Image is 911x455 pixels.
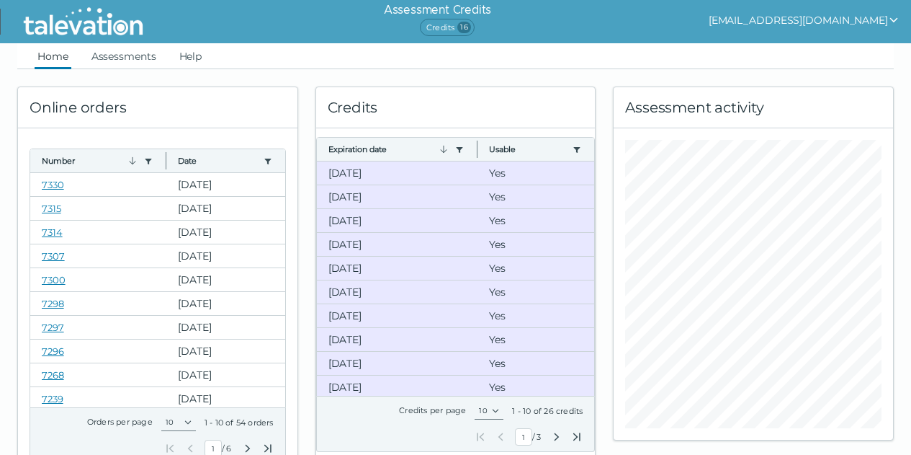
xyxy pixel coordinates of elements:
button: Previous Page [184,443,196,454]
clr-dg-cell: [DATE] [166,363,284,386]
button: Next Page [551,431,562,443]
button: First Page [475,431,486,443]
clr-dg-cell: [DATE] [166,316,284,339]
button: Column resize handle [472,133,482,164]
clr-dg-cell: Yes [477,162,594,185]
clr-dg-cell: [DATE] [317,257,477,280]
clr-dg-cell: [DATE] [317,185,477,208]
span: Total Pages [225,443,233,454]
clr-dg-cell: [DATE] [317,233,477,256]
a: 7314 [42,226,63,238]
a: 7330 [42,179,64,190]
clr-dg-cell: Yes [477,328,594,351]
clr-dg-cell: [DATE] [317,209,477,232]
clr-dg-cell: [DATE] [317,328,477,351]
a: Home [35,43,71,69]
clr-dg-cell: Yes [477,233,594,256]
clr-dg-cell: [DATE] [317,280,477,304]
button: Next Page [242,443,253,454]
label: Credits per page [399,405,466,415]
clr-dg-cell: [DATE] [166,387,284,410]
a: Help [176,43,205,69]
div: Assessment activity [614,87,893,128]
button: Number [42,155,138,167]
a: 7297 [42,322,64,333]
a: 7298 [42,298,64,309]
div: 1 - 10 of 26 credits [512,405,583,417]
a: Assessments [89,43,159,69]
clr-dg-cell: [DATE] [166,197,284,220]
clr-dg-cell: Yes [477,257,594,280]
clr-dg-cell: [DATE] [166,173,284,196]
button: show user actions [709,12,899,29]
clr-dg-cell: [DATE] [166,221,284,244]
a: 7307 [42,250,65,262]
div: 1 - 10 of 54 orders [205,417,274,428]
span: Total Pages [535,431,542,443]
button: Date [178,155,257,167]
img: Talevation_Logo_Transparent_white.png [17,4,149,40]
clr-dg-cell: Yes [477,352,594,375]
button: First Page [164,443,176,454]
clr-dg-cell: Yes [477,304,594,327]
button: Usable [489,143,567,155]
div: Online orders [18,87,297,128]
span: 16 [457,22,471,33]
h6: Assessment Credits [384,1,491,19]
clr-dg-cell: Yes [477,280,594,304]
a: 7315 [42,203,61,214]
clr-dg-cell: [DATE] [166,292,284,315]
clr-dg-cell: Yes [477,376,594,399]
input: Current Page [515,428,532,446]
a: 7300 [42,274,66,286]
clr-dg-cell: [DATE] [317,352,477,375]
button: Previous Page [495,431,506,443]
a: 7239 [42,393,63,405]
clr-dg-cell: [DATE] [317,376,477,399]
clr-dg-cell: [DATE] [317,304,477,327]
button: Last Page [571,431,583,443]
div: / [475,428,583,446]
a: 7268 [42,369,64,381]
button: Expiration date [328,143,449,155]
div: Credits [316,87,596,128]
clr-dg-cell: [DATE] [166,244,284,268]
label: Orders per page [87,417,153,427]
clr-dg-cell: [DATE] [166,340,284,363]
span: Credits [420,19,475,36]
clr-dg-cell: Yes [477,185,594,208]
button: Column resize handle [161,145,171,176]
a: 7296 [42,345,64,357]
clr-dg-cell: [DATE] [317,162,477,185]
clr-dg-cell: [DATE] [166,268,284,291]
clr-dg-cell: Yes [477,209,594,232]
button: Last Page [262,443,274,454]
